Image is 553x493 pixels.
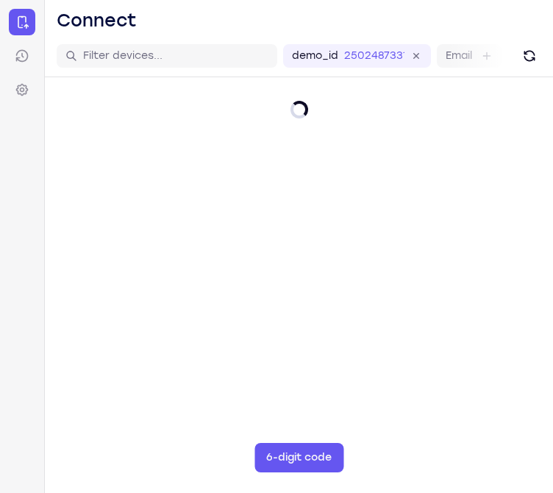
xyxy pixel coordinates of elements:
a: Connect [9,9,35,35]
button: Refresh [518,44,541,68]
label: demo_id [292,49,338,63]
a: Settings [9,77,35,103]
button: 6-digit code [254,443,343,472]
a: Sessions [9,43,35,69]
label: Email [446,49,472,63]
input: Filter devices... [83,49,268,63]
h1: Connect [57,9,137,32]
